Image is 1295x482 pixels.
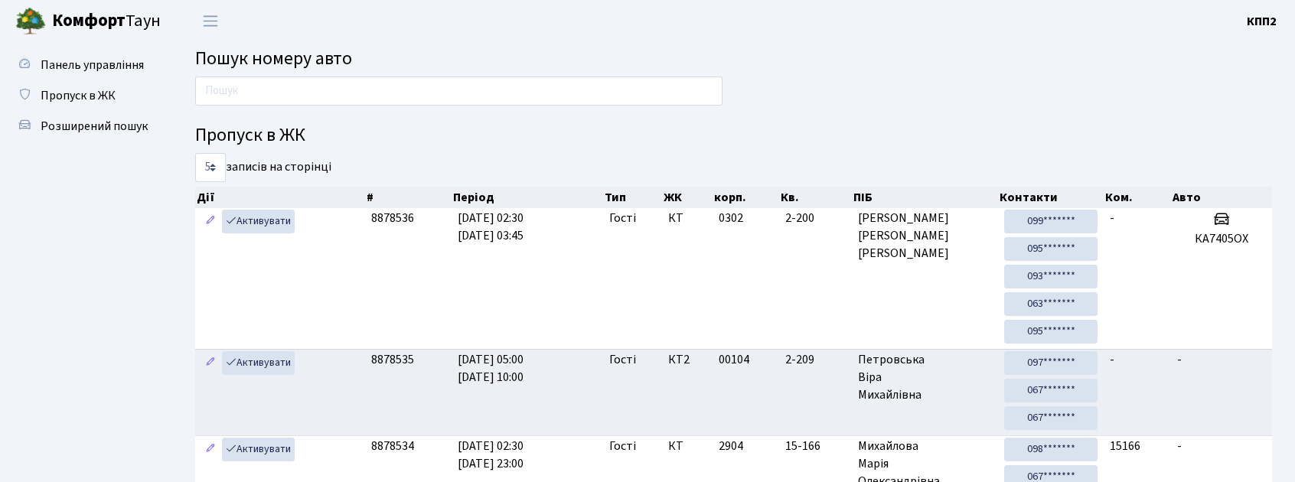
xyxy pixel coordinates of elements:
span: [DATE] 05:00 [DATE] 10:00 [458,351,524,386]
button: Переключити навігацію [191,8,230,34]
label: записів на сторінці [195,153,331,182]
th: Період [452,187,603,208]
span: Гості [609,210,636,227]
b: КПП2 [1247,13,1277,30]
span: Пропуск в ЖК [41,87,116,104]
th: Кв. [779,187,852,208]
th: корп. [713,187,779,208]
th: ЖК [662,187,713,208]
span: 15-166 [785,438,846,455]
span: 2-200 [785,210,846,227]
a: Розширений пошук [8,111,161,142]
a: Пропуск в ЖК [8,80,161,111]
span: 15166 [1110,438,1140,454]
span: Петровська Віра Михайлівна [858,351,991,404]
a: КПП2 [1247,12,1277,31]
span: 2904 [719,438,743,454]
span: [PERSON_NAME] [PERSON_NAME] [PERSON_NAME] [858,210,991,262]
a: Редагувати [201,210,220,233]
span: КТ2 [668,351,706,369]
a: Активувати [222,210,295,233]
span: Таун [52,8,161,34]
span: - [1110,351,1114,368]
th: Дії [195,187,365,208]
h4: Пропуск в ЖК [195,125,1272,147]
th: Авто [1171,187,1272,208]
span: 8878534 [371,438,414,454]
span: - [1110,210,1114,226]
span: КТ [668,210,706,227]
span: Пошук номеру авто [195,45,352,72]
span: 0302 [719,210,743,226]
th: # [365,187,451,208]
select: записів на сторінці [195,153,226,182]
span: Розширений пошук [41,118,148,135]
input: Пошук [195,77,723,106]
span: 2-209 [785,351,846,369]
b: Комфорт [52,8,126,33]
img: logo.png [15,6,46,37]
span: 8878536 [371,210,414,226]
th: ПІБ [852,187,997,208]
a: Активувати [222,438,295,461]
a: Активувати [222,351,295,375]
span: 00104 [719,351,749,368]
span: Гості [609,351,636,369]
a: Редагувати [201,438,220,461]
a: Редагувати [201,351,220,375]
span: [DATE] 02:30 [DATE] 23:00 [458,438,524,472]
h5: КА7405ОХ [1177,232,1266,246]
span: 8878535 [371,351,414,368]
th: Ком. [1104,187,1170,208]
span: Гості [609,438,636,455]
th: Контакти [998,187,1104,208]
span: КТ [668,438,706,455]
span: [DATE] 02:30 [DATE] 03:45 [458,210,524,244]
span: Панель управління [41,57,144,73]
span: - [1177,438,1182,454]
a: Панель управління [8,50,161,80]
th: Тип [603,187,662,208]
span: - [1177,351,1182,368]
